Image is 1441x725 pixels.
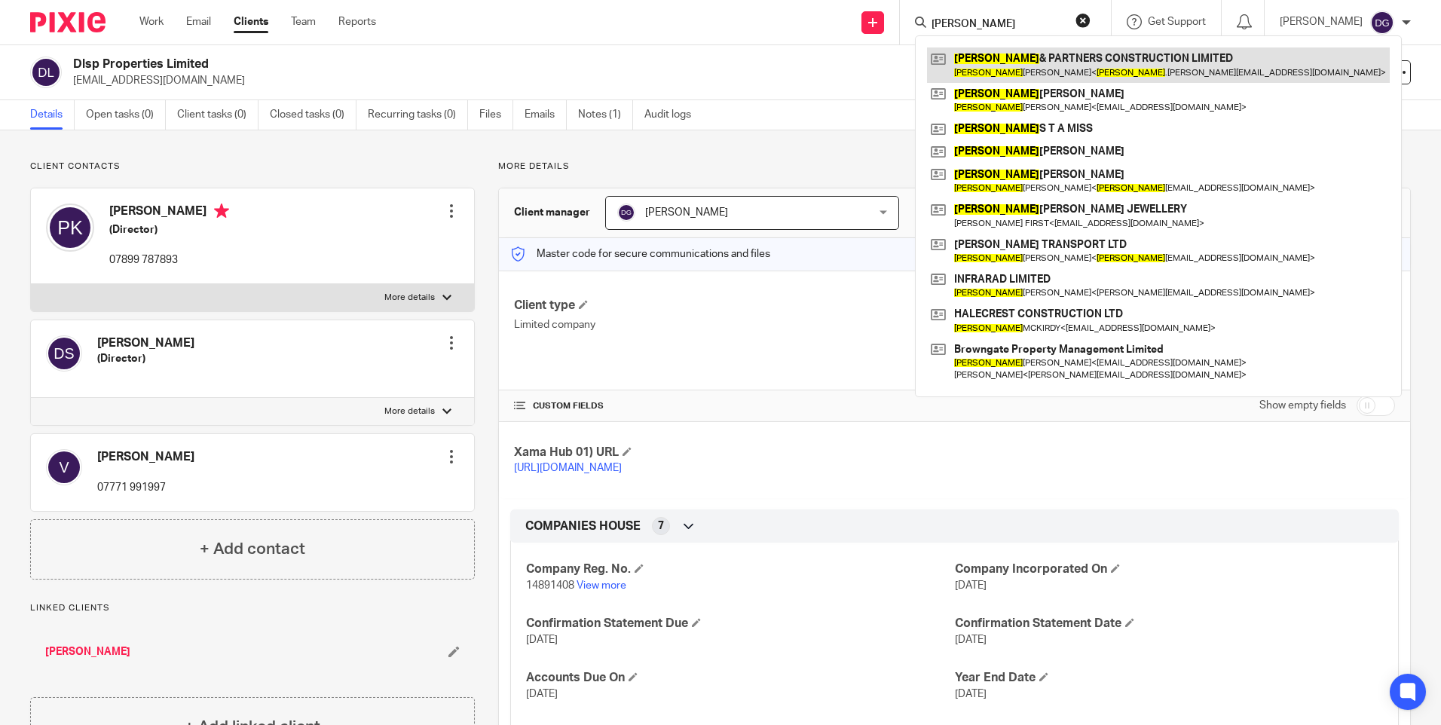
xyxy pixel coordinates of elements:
[86,100,166,130] a: Open tasks (0)
[177,100,259,130] a: Client tasks (0)
[45,644,130,659] a: [PERSON_NAME]
[578,100,633,130] a: Notes (1)
[109,252,229,268] p: 07899 787893
[338,14,376,29] a: Reports
[97,449,194,465] h4: [PERSON_NAME]
[97,351,194,366] h5: (Director)
[930,18,1066,32] input: Search
[1370,11,1394,35] img: svg%3E
[97,335,194,351] h4: [PERSON_NAME]
[30,12,106,32] img: Pixie
[97,480,194,495] p: 07771 991997
[617,203,635,222] img: svg%3E
[577,580,626,591] a: View more
[1280,14,1363,29] p: [PERSON_NAME]
[514,205,590,220] h3: Client manager
[30,57,62,88] img: svg%3E
[526,689,558,699] span: [DATE]
[955,689,987,699] span: [DATE]
[368,100,468,130] a: Recurring tasks (0)
[955,670,1383,686] h4: Year End Date
[498,161,1411,173] p: More details
[526,616,954,632] h4: Confirmation Statement Due
[270,100,356,130] a: Closed tasks (0)
[30,602,475,614] p: Linked clients
[526,670,954,686] h4: Accounts Due On
[526,561,954,577] h4: Company Reg. No.
[46,203,94,252] img: svg%3E
[1075,13,1091,28] button: Clear
[73,57,979,72] h2: Dlsp Properties Limited
[186,14,211,29] a: Email
[139,14,164,29] a: Work
[645,207,728,218] span: [PERSON_NAME]
[514,317,954,332] p: Limited company
[955,616,1383,632] h4: Confirmation Statement Date
[1148,17,1206,27] span: Get Support
[514,400,954,412] h4: CUSTOM FIELDS
[644,100,702,130] a: Audit logs
[46,335,82,372] img: svg%3E
[384,292,435,304] p: More details
[525,100,567,130] a: Emails
[526,635,558,645] span: [DATE]
[514,445,954,460] h4: Xama Hub 01) URL
[46,449,82,485] img: svg%3E
[214,203,229,219] i: Primary
[955,561,1383,577] h4: Company Incorporated On
[514,298,954,314] h4: Client type
[658,519,664,534] span: 7
[955,635,987,645] span: [DATE]
[234,14,268,29] a: Clients
[109,222,229,237] h5: (Director)
[955,580,987,591] span: [DATE]
[526,580,574,591] span: 14891408
[1259,398,1346,413] label: Show empty fields
[291,14,316,29] a: Team
[479,100,513,130] a: Files
[30,161,475,173] p: Client contacts
[30,100,75,130] a: Details
[525,519,641,534] span: COMPANIES HOUSE
[109,203,229,222] h4: [PERSON_NAME]
[514,463,622,473] a: [URL][DOMAIN_NAME]
[384,405,435,418] p: More details
[200,537,305,561] h4: + Add contact
[510,246,770,262] p: Master code for secure communications and files
[73,73,1206,88] p: [EMAIL_ADDRESS][DOMAIN_NAME]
